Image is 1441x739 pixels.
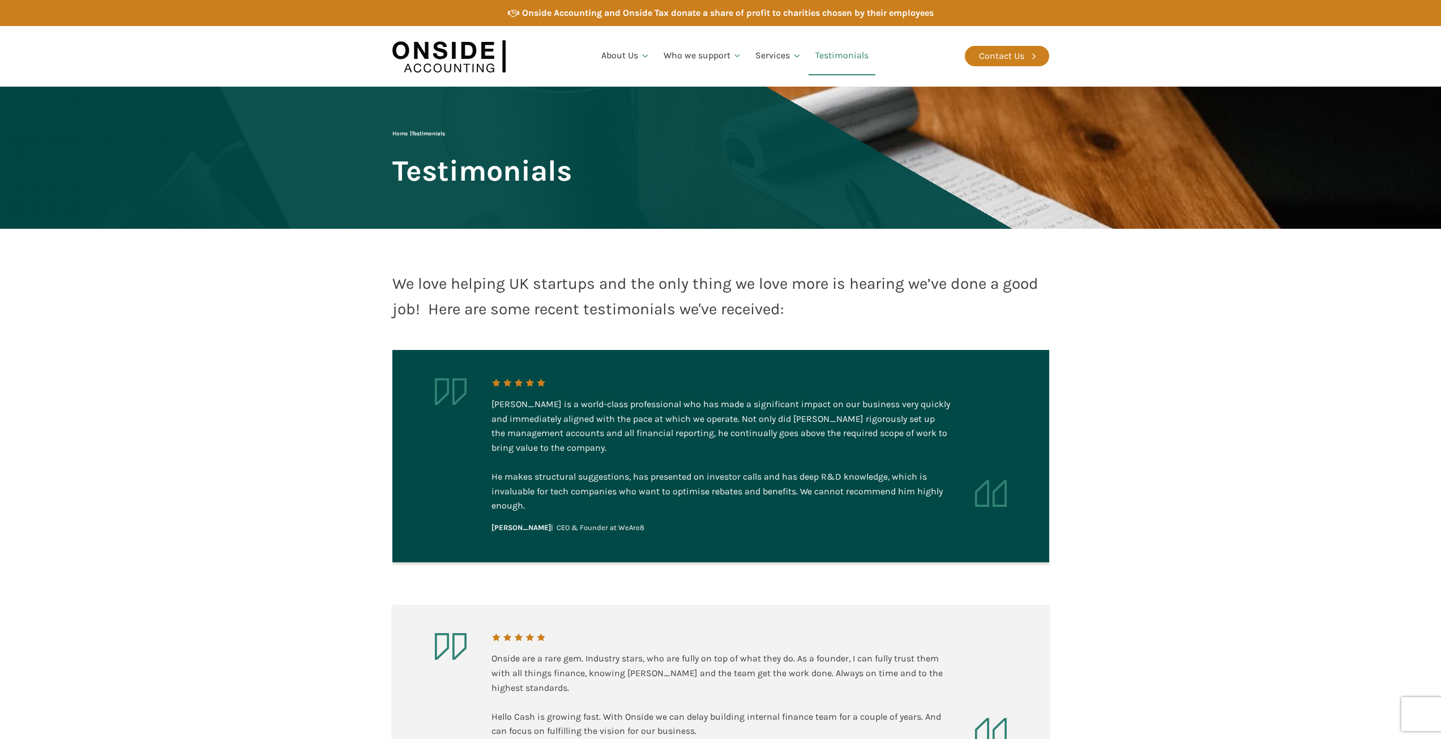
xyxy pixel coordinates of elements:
[491,523,551,532] b: [PERSON_NAME]
[491,522,644,534] div: | CEO & Founder at WeAre8
[412,130,445,137] span: Testimonials
[809,37,875,75] a: Testimonials
[965,46,1049,66] a: Contact Us
[392,130,408,137] a: Home
[657,37,749,75] a: Who we support
[392,35,506,78] img: Onside Accounting
[392,155,572,186] span: Testimonials
[522,6,934,20] div: Onside Accounting and Onside Tax donate a share of profit to charities chosen by their employees
[491,397,950,513] div: [PERSON_NAME] is a world-class professional who has made a significant impact on our business ver...
[979,49,1024,63] div: Contact Us
[595,37,657,75] a: About Us
[491,651,950,738] div: Onside are a rare gem. Industry stars, who are fully on top of what they do. As a founder, I can ...
[392,130,445,137] span: |
[392,271,1049,322] div: We love helping UK startups and the only thing we love more is hearing we’ve done a good job! Her...
[749,37,809,75] a: Services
